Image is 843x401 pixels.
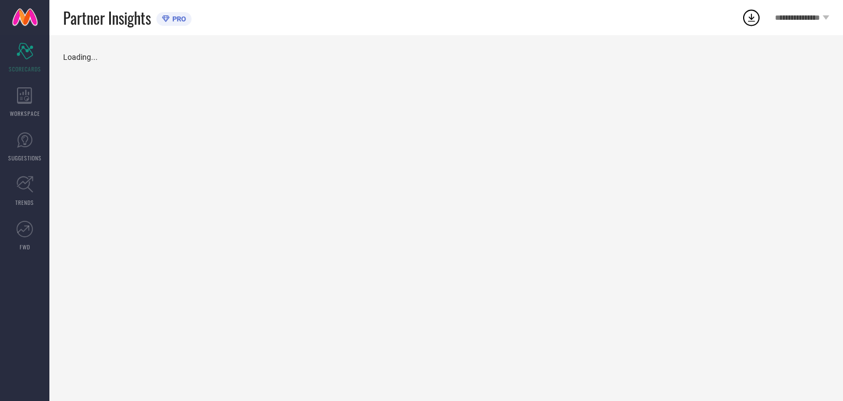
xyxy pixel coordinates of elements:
[63,53,98,62] span: Loading...
[9,65,41,73] span: SCORECARDS
[63,7,151,29] span: Partner Insights
[741,8,761,27] div: Open download list
[15,198,34,207] span: TRENDS
[8,154,42,162] span: SUGGESTIONS
[10,109,40,118] span: WORKSPACE
[170,15,186,23] span: PRO
[20,243,30,251] span: FWD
